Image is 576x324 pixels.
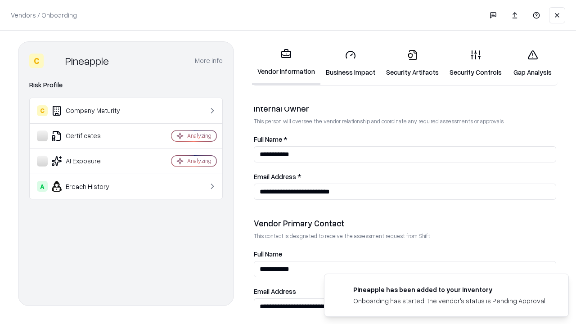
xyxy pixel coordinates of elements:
p: This person will oversee the vendor relationship and coordinate any required assessments or appro... [254,117,556,125]
div: Analyzing [187,157,211,165]
div: Vendor Primary Contact [254,218,556,229]
a: Security Controls [444,42,507,84]
div: Onboarding has started, the vendor's status is Pending Approval. [353,296,547,306]
div: C [29,54,44,68]
div: Pineapple has been added to your inventory [353,285,547,294]
div: C [37,105,48,116]
label: Email Address * [254,173,556,180]
div: A [37,181,48,192]
img: Pineapple [47,54,62,68]
div: Internal Owner [254,103,556,114]
button: More info [195,53,223,69]
a: Vendor Information [252,41,320,85]
label: Full Name * [254,136,556,143]
label: Full Name [254,251,556,257]
img: pineappleenergy.com [335,285,346,296]
a: Business Impact [320,42,381,84]
a: Gap Analysis [507,42,558,84]
p: Vendors / Onboarding [11,10,77,20]
div: AI Exposure [37,156,144,166]
div: Company Maturity [37,105,144,116]
p: This contact is designated to receive the assessment request from Shift [254,232,556,240]
div: Risk Profile [29,80,223,90]
div: Certificates [37,130,144,141]
label: Email Address [254,288,556,295]
a: Security Artifacts [381,42,444,84]
div: Breach History [37,181,144,192]
div: Analyzing [187,132,211,139]
div: Pineapple [65,54,109,68]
